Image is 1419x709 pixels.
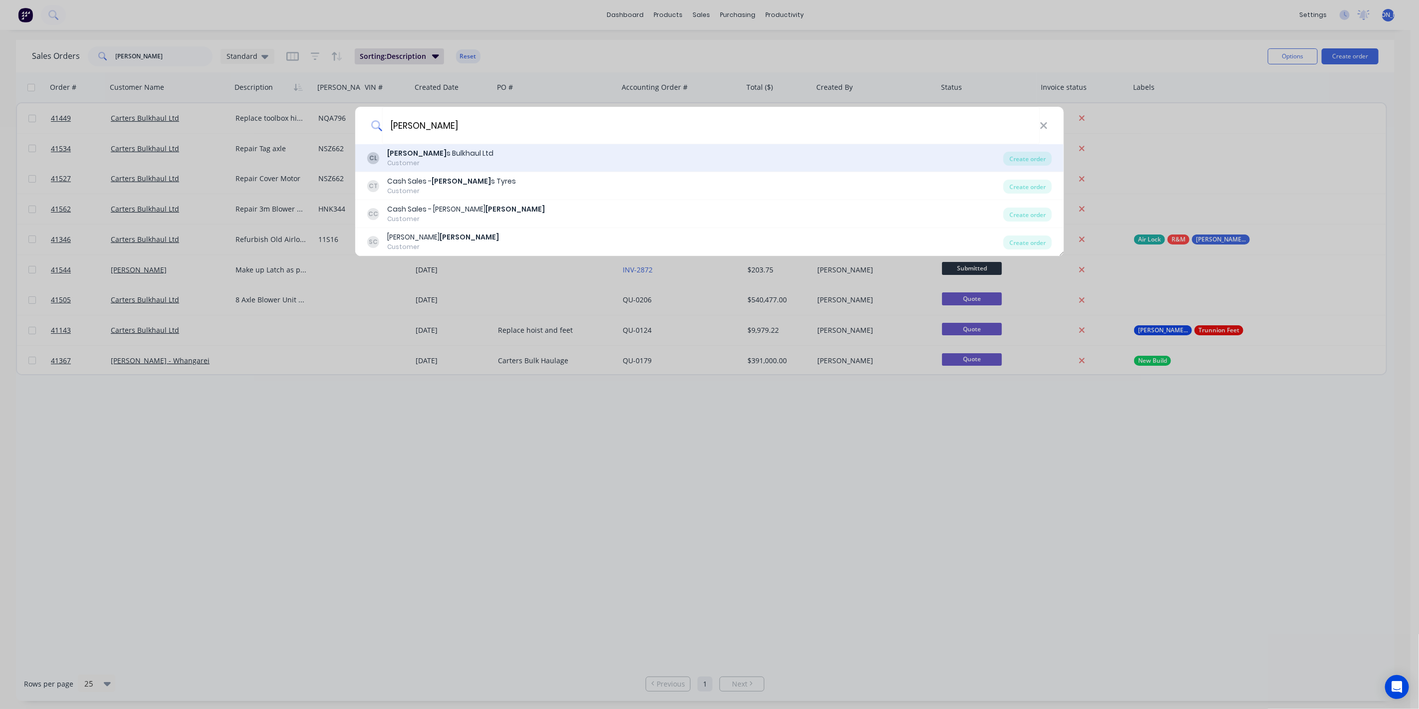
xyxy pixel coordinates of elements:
div: CT [367,180,379,192]
div: Create order [1003,180,1052,194]
div: Customer [387,159,493,168]
div: Create order [1003,208,1052,222]
div: Create order [1003,236,1052,249]
b: [PERSON_NAME] [440,232,499,242]
div: Cash Sales - [PERSON_NAME] [387,204,545,215]
b: [PERSON_NAME] [432,176,491,186]
div: SC [367,236,379,248]
b: [PERSON_NAME] [485,204,545,214]
div: Customer [387,242,499,251]
div: Customer [387,215,545,224]
b: [PERSON_NAME] [387,148,447,158]
div: Customer [387,187,516,196]
div: [PERSON_NAME] [387,232,499,242]
input: Enter a customer name to create a new order... [382,107,1040,144]
div: CL [367,152,379,164]
div: Cash Sales - s Tyres [387,176,516,187]
div: Open Intercom Messenger [1385,675,1409,699]
div: Create order [1003,152,1052,166]
div: s Bulkhaul Ltd [387,148,493,159]
div: CC [367,208,379,220]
